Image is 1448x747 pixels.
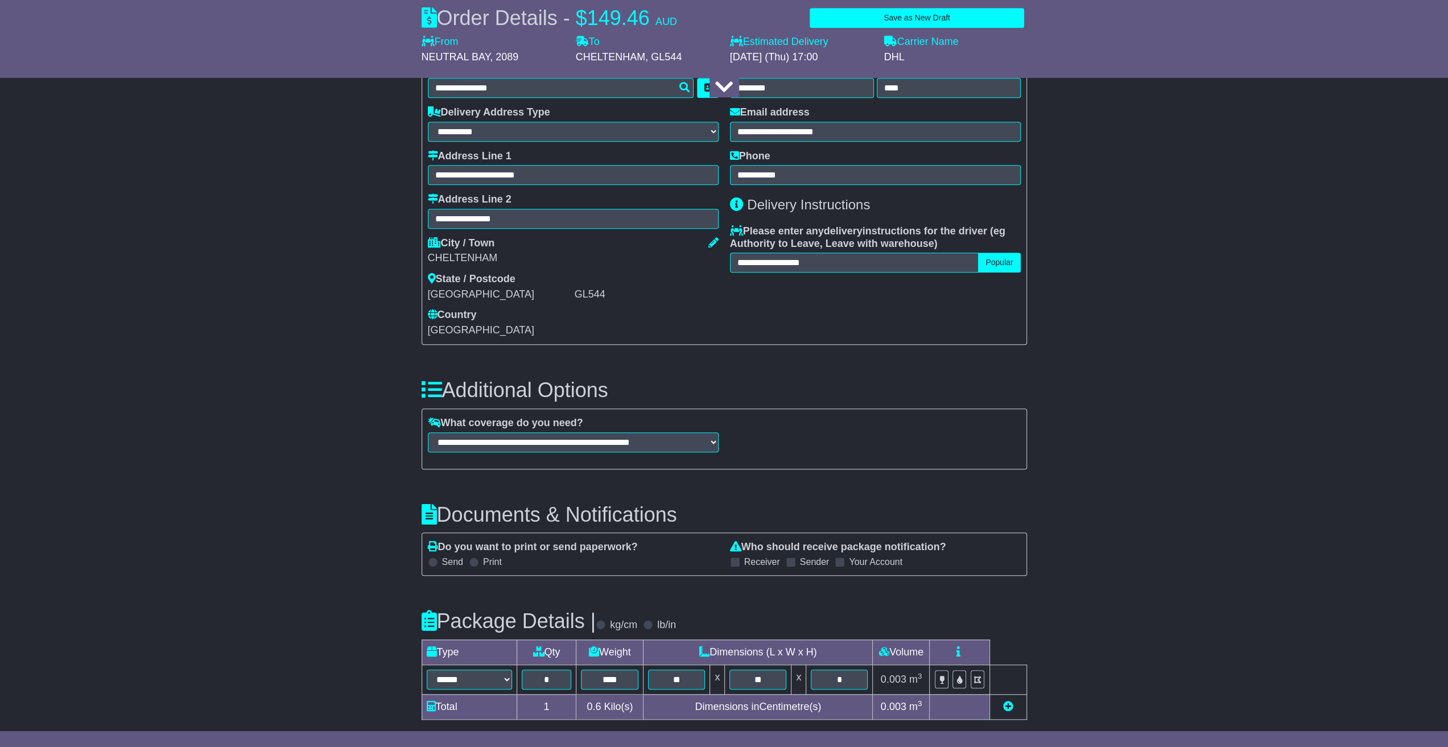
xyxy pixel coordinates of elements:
span: NEUTRAL BAY [422,51,490,63]
label: lb/in [657,619,676,632]
div: Order Details - [422,6,677,30]
label: State / Postcode [428,273,515,286]
label: To [576,36,600,48]
label: Carrier Name [884,36,959,48]
span: [GEOGRAPHIC_DATA] [428,324,534,336]
td: Volume [873,639,930,665]
td: Kilo(s) [576,694,643,719]
td: Type [422,639,517,665]
span: delivery [824,225,863,237]
label: Address Line 1 [428,150,511,163]
label: Sender [800,556,830,567]
span: m [909,674,922,685]
label: Your Account [849,556,902,567]
sup: 3 [918,672,922,680]
button: Save as New Draft [810,8,1024,28]
span: eg Authority to Leave, Leave with warehouse [730,225,1005,249]
span: $ [576,6,587,30]
td: x [710,665,725,694]
label: Delivery Address Type [428,106,550,119]
label: Please enter any instructions for the driver ( ) [730,225,1021,250]
label: Estimated Delivery [730,36,873,48]
div: [DATE] (Thu) 17:00 [730,51,873,64]
label: Country [428,309,477,321]
td: Total [422,694,517,719]
td: Weight [576,639,643,665]
label: Do you want to print or send paperwork? [428,541,638,554]
span: AUD [655,16,677,27]
span: 0.6 [587,701,601,712]
td: x [791,665,806,694]
label: Send [442,556,463,567]
label: Who should receive package notification? [730,541,946,554]
label: Address Line 2 [428,193,511,206]
label: From [422,36,459,48]
div: CHELTENHAM [428,252,719,265]
div: [GEOGRAPHIC_DATA] [428,288,572,301]
sup: 3 [918,699,922,708]
label: kg/cm [610,619,637,632]
span: Delivery Instructions [747,197,870,212]
td: Dimensions (L x W x H) [643,639,873,665]
label: Receiver [744,556,780,567]
label: Phone [730,150,770,163]
label: Print [483,556,502,567]
label: Email address [730,106,810,119]
span: , 2089 [490,51,518,63]
span: CHELTENHAM [576,51,646,63]
h3: Package Details | [422,610,596,633]
td: 1 [517,694,576,719]
span: 149.46 [587,6,650,30]
label: What coverage do you need? [428,417,583,430]
td: Qty [517,639,576,665]
span: , GL544 [645,51,682,63]
span: m [909,701,922,712]
h3: Documents & Notifications [422,503,1027,526]
span: 0.003 [881,701,906,712]
div: DHL [884,51,1027,64]
a: Add new item [1003,701,1013,712]
label: City / Town [428,237,495,250]
h3: Additional Options [422,379,1027,402]
span: 0.003 [881,674,906,685]
button: Popular [978,253,1020,273]
td: Dimensions in Centimetre(s) [643,694,873,719]
div: GL544 [575,288,719,301]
